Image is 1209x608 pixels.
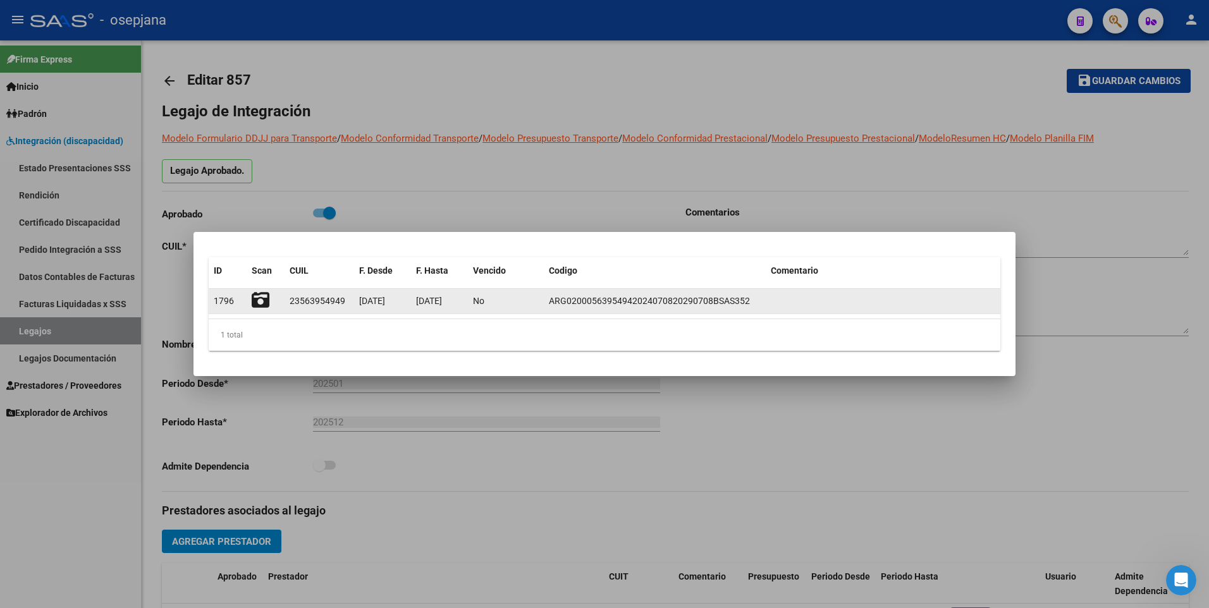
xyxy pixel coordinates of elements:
span: Vencido [473,265,506,276]
div: 23563954949 [290,294,345,308]
datatable-header-cell: CUIL [285,257,354,284]
span: [DATE] [359,296,385,306]
span: [DATE] [416,296,442,306]
span: Comentario [771,265,818,276]
datatable-header-cell: F. Desde [354,257,411,284]
iframe: Intercom live chat [1166,565,1196,595]
span: ID [214,265,222,276]
datatable-header-cell: ID [209,257,247,284]
div: 1 total [209,319,1000,351]
datatable-header-cell: F. Hasta [411,257,468,284]
span: F. Hasta [416,265,448,276]
span: No [473,296,484,306]
span: Scan [252,265,272,276]
span: CUIL [290,265,309,276]
span: 1796 [214,296,234,306]
datatable-header-cell: Codigo [544,257,766,284]
span: ARG02000563954942024070820290708BSAS352 [549,296,750,306]
datatable-header-cell: Vencido [468,257,544,284]
span: Codigo [549,265,577,276]
span: F. Desde [359,265,393,276]
datatable-header-cell: Comentario [766,257,1000,284]
datatable-header-cell: Scan [247,257,285,284]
